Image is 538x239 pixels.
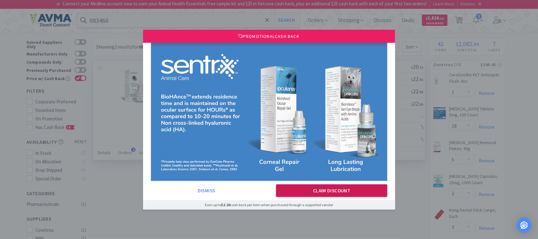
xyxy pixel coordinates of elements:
[151,184,262,197] button: Dismiss
[221,202,230,207] span: $2.20
[143,30,395,43] div: Promotional Cash Back
[517,218,532,233] div: Open Intercom Messenger
[143,200,395,209] div: Earn up to cash back per item when purchased through a supported vendor
[276,184,387,197] button: Claim Discount
[151,43,387,181] img: creative_image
